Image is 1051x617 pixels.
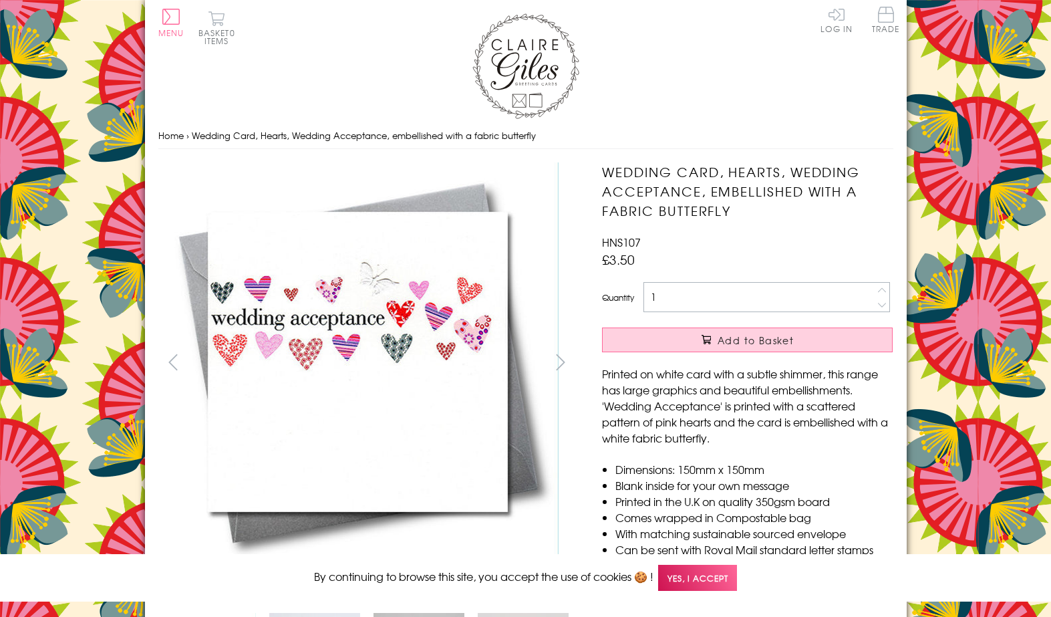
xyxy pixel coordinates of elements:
button: Add to Basket [602,328,893,352]
h1: Wedding Card, Hearts, Wedding Acceptance, embellished with a fabric butterfly [602,162,893,220]
button: prev [158,347,188,377]
span: Trade [872,7,900,33]
li: Can be sent with Royal Mail standard letter stamps [615,541,893,558]
li: Comes wrapped in Compostable bag [615,509,893,525]
img: Wedding Card, Hearts, Wedding Acceptance, embellished with a fabric butterfly [158,162,559,563]
a: Log In [820,7,853,33]
span: Add to Basket [718,334,794,347]
span: Menu [158,27,184,39]
li: Dimensions: 150mm x 150mm [615,461,893,477]
label: Quantity [602,291,634,303]
span: HNS107 [602,234,641,250]
li: Blank inside for your own message [615,477,893,493]
button: Menu [158,9,184,37]
img: Wedding Card, Hearts, Wedding Acceptance, embellished with a fabric butterfly [575,162,976,564]
nav: breadcrumbs [158,122,893,150]
span: › [186,129,189,142]
span: £3.50 [602,250,635,269]
span: Wedding Card, Hearts, Wedding Acceptance, embellished with a fabric butterfly [192,129,536,142]
a: Trade [872,7,900,35]
a: Home [158,129,184,142]
p: Printed on white card with a subtle shimmer, this range has large graphics and beautiful embellis... [602,366,893,446]
img: Claire Giles Greetings Cards [472,13,579,119]
span: Yes, I accept [658,565,737,591]
li: With matching sustainable sourced envelope [615,525,893,541]
button: next [545,347,575,377]
li: Printed in the U.K on quality 350gsm board [615,493,893,509]
span: 0 items [204,27,235,47]
button: Basket0 items [198,11,235,45]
